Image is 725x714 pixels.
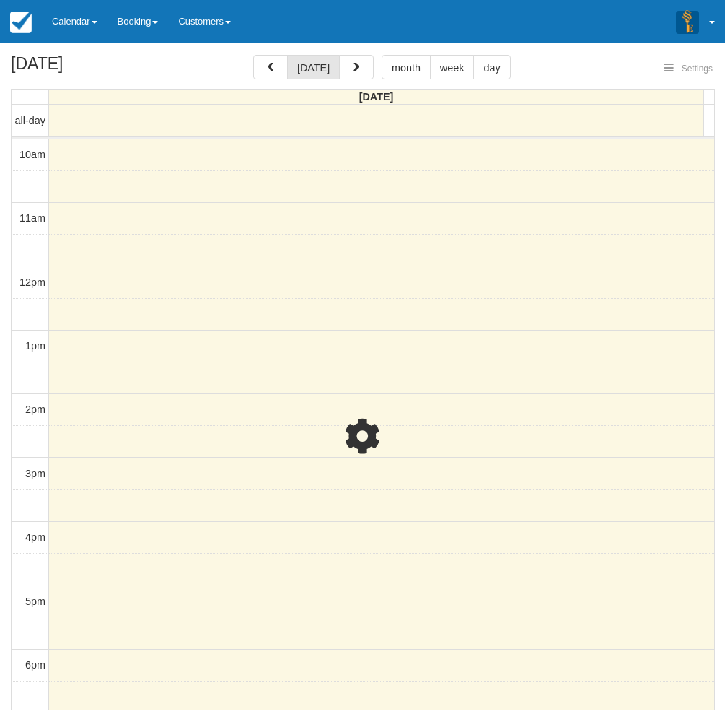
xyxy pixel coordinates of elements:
span: 5pm [25,596,45,607]
span: all-day [15,115,45,126]
span: 2pm [25,404,45,415]
span: Settings [682,64,713,74]
button: Settings [656,58,721,79]
span: 12pm [19,277,45,288]
span: 3pm [25,468,45,479]
button: week [430,55,475,79]
img: checkfront-main-nav-mini-logo.png [10,12,32,33]
span: [DATE] [359,91,394,103]
span: 11am [19,212,45,224]
button: month [382,55,431,79]
span: 10am [19,149,45,160]
h2: [DATE] [11,55,193,82]
button: day [473,55,510,79]
button: [DATE] [287,55,340,79]
span: 6pm [25,659,45,671]
img: A3 [676,10,699,33]
span: 1pm [25,340,45,352]
span: 4pm [25,531,45,543]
